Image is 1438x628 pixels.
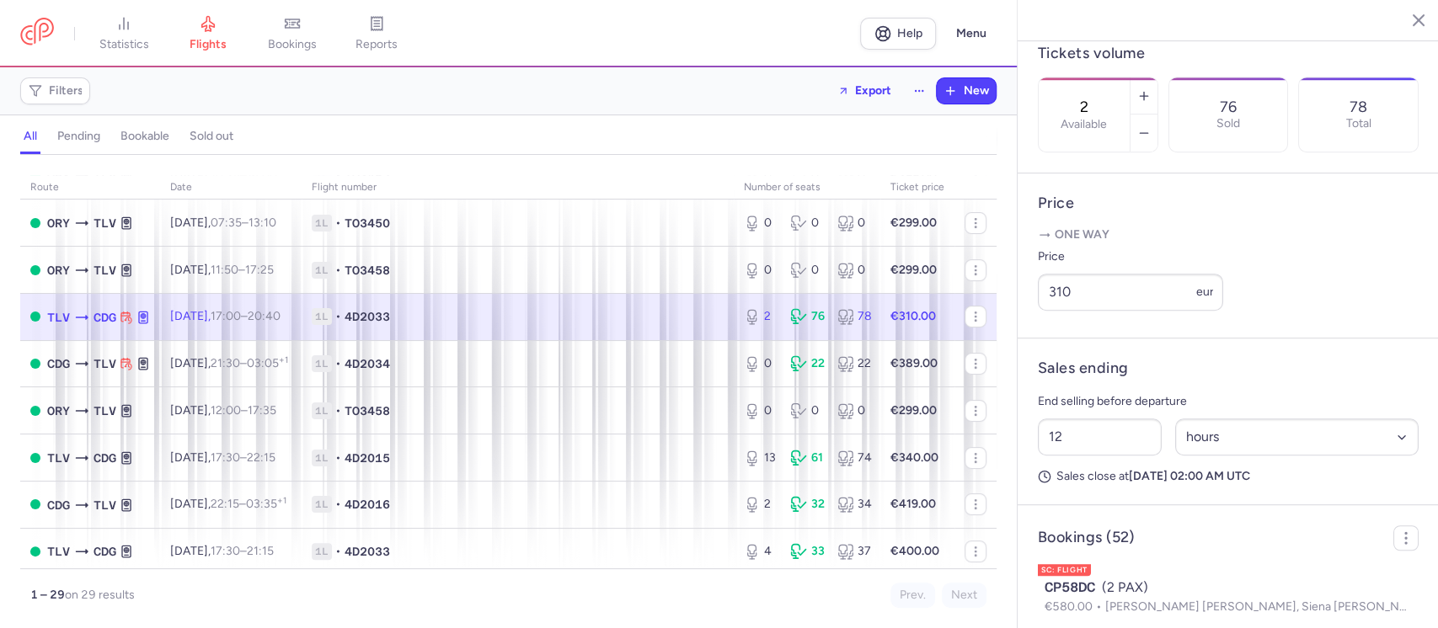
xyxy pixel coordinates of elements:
[120,129,169,144] h4: bookable
[1038,194,1419,213] h4: Price
[345,496,390,513] span: 4D2016
[211,450,275,465] span: –
[837,450,870,466] div: 74
[211,309,281,323] span: –
[744,308,777,325] div: 2
[1216,117,1240,130] p: Sold
[49,84,83,98] span: Filters
[94,261,116,279] span: TLV
[94,308,116,327] span: CDG
[249,216,276,230] time: 13:10
[345,450,390,466] span: 4D2015
[890,583,935,608] button: Prev.
[250,15,334,52] a: bookings
[890,403,937,418] strong: €299.00
[312,543,332,560] span: 1L
[790,355,823,372] div: 22
[355,37,398,52] span: reports
[21,78,89,104] button: Filters
[211,403,241,418] time: 12:00
[855,84,891,97] span: Export
[335,215,341,232] span: •
[946,18,997,50] button: Menu
[166,15,250,52] a: flights
[94,449,116,467] span: CDG
[30,588,65,602] strong: 1 – 29
[211,216,276,230] span: –
[790,215,823,232] div: 0
[211,356,288,370] span: –
[247,544,274,558] time: 21:15
[345,543,390,560] span: 4D2033
[1038,274,1223,311] input: ---
[94,496,116,514] span: TLV
[744,215,777,232] div: 0
[837,402,870,419] div: 0
[47,542,70,561] span: TLV
[247,450,275,465] time: 22:15
[1045,577,1412,616] button: CP58DC(2 PAX)€580.00[PERSON_NAME] [PERSON_NAME], Siena [PERSON_NAME] [PERSON_NAME]
[99,37,149,52] span: statistics
[1038,418,1162,455] input: ##
[826,77,902,104] button: Export
[1038,469,1419,484] p: Sales close at
[860,18,936,50] a: Help
[837,308,870,325] div: 78
[790,308,823,325] div: 76
[734,175,880,200] th: number of seats
[964,84,989,98] span: New
[1346,117,1371,130] p: Total
[94,354,116,373] span: TLV
[170,403,276,418] span: [DATE],
[744,543,777,560] div: 4
[744,355,777,372] div: 0
[880,175,954,200] th: Ticket price
[837,262,870,279] div: 0
[1038,44,1419,63] h4: Tickets volume
[170,356,288,370] span: [DATE],
[248,403,276,418] time: 17:35
[890,309,936,323] strong: €310.00
[890,450,938,465] strong: €340.00
[345,262,390,279] span: TO3458
[47,402,70,420] span: ORY
[47,496,70,514] span: CDG
[57,129,100,144] h4: pending
[94,214,116,232] span: TLV
[20,175,160,200] th: route
[312,355,332,372] span: 1L
[247,356,288,370] time: 03:05
[890,497,936,511] strong: €419.00
[1220,98,1237,115] p: 76
[248,309,281,323] time: 20:40
[790,262,823,279] div: 0
[345,402,390,419] span: TO3458
[190,129,233,144] h4: sold out
[211,263,274,277] span: –
[890,216,937,230] strong: €299.00
[312,496,332,513] span: 1L
[47,449,70,467] span: TLV
[211,263,238,277] time: 11:50
[170,544,274,558] span: [DATE],
[211,309,241,323] time: 17:00
[335,355,341,372] span: •
[211,216,242,230] time: 07:35
[170,497,286,511] span: [DATE],
[20,18,54,49] a: CitizenPlane red outlined logo
[790,496,823,513] div: 32
[279,354,288,365] sup: +1
[277,495,286,506] sup: +1
[335,308,341,325] span: •
[211,544,274,558] span: –
[1350,98,1367,115] p: 78
[211,403,276,418] span: –
[744,262,777,279] div: 0
[170,263,274,277] span: [DATE],
[47,308,70,327] span: TLV
[897,27,922,40] span: Help
[1038,528,1135,547] h4: Bookings (52)
[837,215,870,232] div: 0
[1038,247,1223,267] label: Price
[335,543,341,560] span: •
